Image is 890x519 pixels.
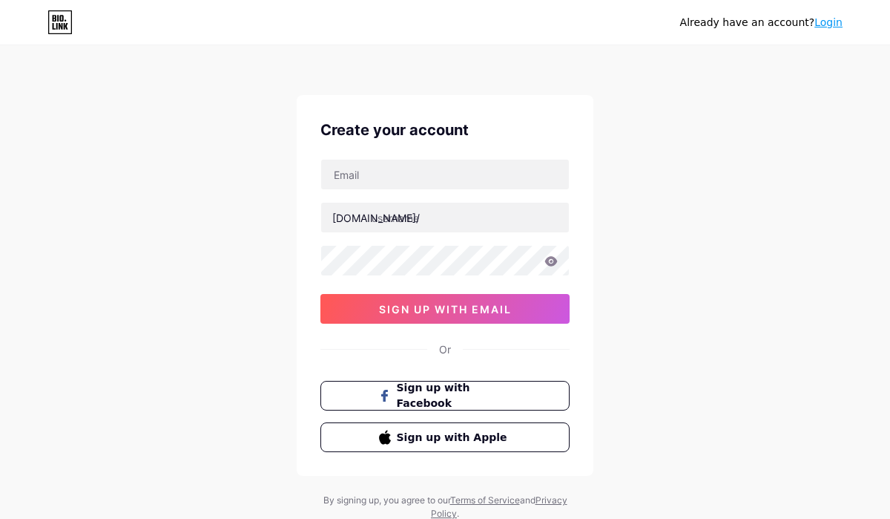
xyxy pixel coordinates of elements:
input: username [321,203,569,232]
span: sign up with email [379,303,512,316]
div: Already have an account? [680,15,843,30]
a: Terms of Service [450,494,520,506]
div: [DOMAIN_NAME]/ [332,210,420,226]
div: Create your account [320,119,570,141]
span: Sign up with Apple [397,430,512,445]
a: Login [814,16,843,28]
input: Email [321,160,569,189]
button: sign up with email [320,294,570,324]
span: Sign up with Facebook [397,380,512,411]
button: Sign up with Facebook [320,381,570,411]
div: Or [439,342,451,357]
button: Sign up with Apple [320,422,570,452]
